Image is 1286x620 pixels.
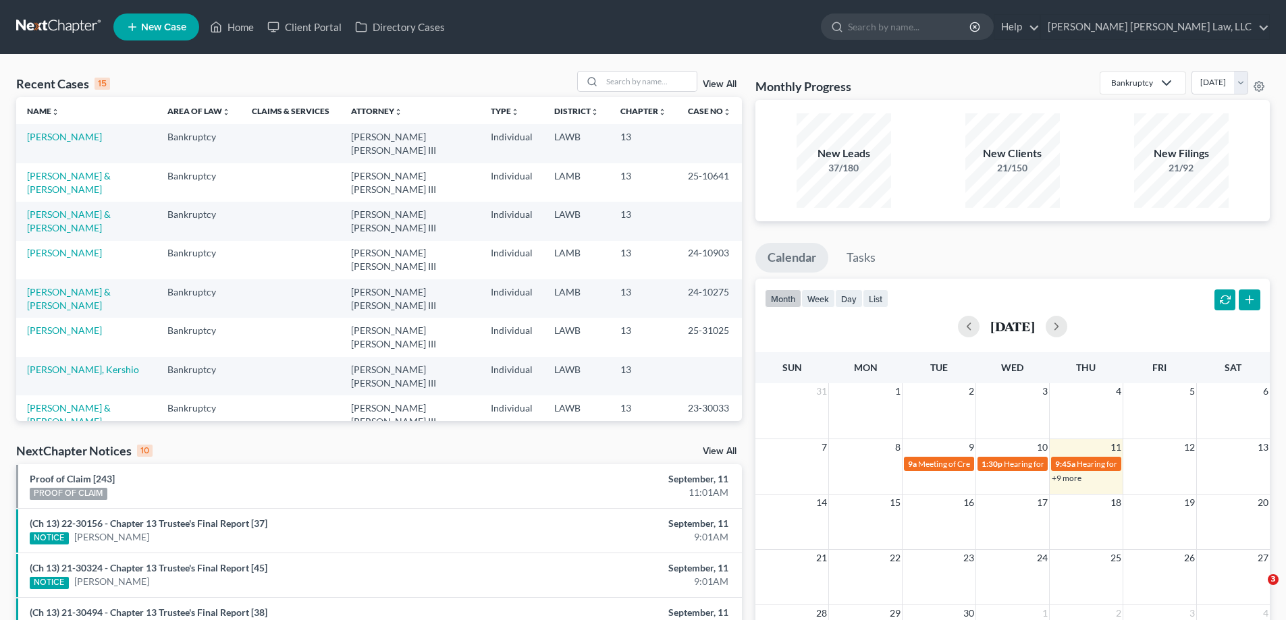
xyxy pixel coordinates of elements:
[1041,15,1269,39] a: [PERSON_NAME] [PERSON_NAME] Law, LLC
[27,325,102,336] a: [PERSON_NAME]
[962,550,975,566] span: 23
[543,202,610,240] td: LAWB
[157,357,241,395] td: Bankruptcy
[27,208,111,233] a: [PERSON_NAME] & [PERSON_NAME]
[965,161,1060,175] div: 21/150
[755,243,828,273] a: Calendar
[1134,161,1229,175] div: 21/92
[677,279,742,318] td: 24-10275
[137,445,153,457] div: 10
[835,289,863,308] button: day
[1001,362,1023,373] span: Wed
[888,550,902,566] span: 22
[1109,495,1123,511] span: 18
[141,22,186,32] span: New Case
[967,439,975,455] span: 9
[30,532,69,544] div: NOTICE
[480,202,543,240] td: Individual
[1183,439,1196,455] span: 12
[990,319,1035,333] h2: [DATE]
[543,357,610,395] td: LAWB
[863,289,888,308] button: list
[543,279,610,318] td: LAMB
[797,146,891,161] div: New Leads
[1268,574,1279,585] span: 3
[1152,362,1167,373] span: Fri
[1256,439,1270,455] span: 13
[908,459,917,469] span: 9a
[74,575,149,588] a: [PERSON_NAME]
[677,241,742,279] td: 24-10903
[241,97,340,124] th: Claims & Services
[610,279,677,318] td: 13
[480,318,543,356] td: Individual
[480,163,543,202] td: Individual
[1041,383,1049,399] span: 3
[511,108,519,116] i: unfold_more
[894,383,902,399] span: 1
[1256,495,1270,511] span: 20
[504,530,728,544] div: 9:01AM
[157,124,241,163] td: Bankruptcy
[157,241,241,279] td: Bankruptcy
[677,395,742,434] td: 23-30033
[27,131,102,142] a: [PERSON_NAME]
[480,279,543,318] td: Individual
[1076,362,1096,373] span: Thu
[1262,383,1270,399] span: 6
[1055,459,1075,469] span: 9:45a
[1256,550,1270,566] span: 27
[848,14,971,39] input: Search by name...
[340,279,480,318] td: [PERSON_NAME] [PERSON_NAME] III
[591,108,599,116] i: unfold_more
[157,318,241,356] td: Bankruptcy
[765,289,801,308] button: month
[157,395,241,434] td: Bankruptcy
[677,163,742,202] td: 25-10641
[394,108,402,116] i: unfold_more
[30,577,69,589] div: NOTICE
[1004,459,1109,469] span: Hearing for [PERSON_NAME]
[340,241,480,279] td: [PERSON_NAME] [PERSON_NAME] III
[820,439,828,455] span: 7
[340,202,480,240] td: [PERSON_NAME] [PERSON_NAME] III
[620,106,666,116] a: Chapterunfold_more
[157,279,241,318] td: Bankruptcy
[16,443,153,459] div: NextChapter Notices
[610,318,677,356] td: 13
[340,318,480,356] td: [PERSON_NAME] [PERSON_NAME] III
[1134,146,1229,161] div: New Filings
[504,606,728,619] div: September, 11
[930,362,948,373] span: Tue
[480,395,543,434] td: Individual
[480,357,543,395] td: Individual
[703,447,736,456] a: View All
[30,607,267,618] a: (Ch 13) 21-30494 - Chapter 13 Trustee's Final Report [38]
[543,124,610,163] td: LAWB
[677,318,742,356] td: 25-31025
[504,561,728,575] div: September, 11
[340,395,480,434] td: [PERSON_NAME] [PERSON_NAME] III
[27,286,111,311] a: [PERSON_NAME] & [PERSON_NAME]
[51,108,59,116] i: unfold_more
[351,106,402,116] a: Attorneyunfold_more
[203,15,261,39] a: Home
[1036,495,1049,511] span: 17
[782,362,802,373] span: Sun
[801,289,835,308] button: week
[1111,77,1153,88] div: Bankruptcy
[1240,574,1272,607] iframe: Intercom live chat
[797,161,891,175] div: 37/180
[74,530,149,544] a: [PERSON_NAME]
[1052,473,1081,483] a: +9 more
[815,550,828,566] span: 21
[27,247,102,258] a: [PERSON_NAME]
[610,395,677,434] td: 13
[16,76,110,92] div: Recent Cases
[1225,362,1241,373] span: Sat
[962,495,975,511] span: 16
[815,495,828,511] span: 14
[157,163,241,202] td: Bankruptcy
[610,163,677,202] td: 13
[894,439,902,455] span: 8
